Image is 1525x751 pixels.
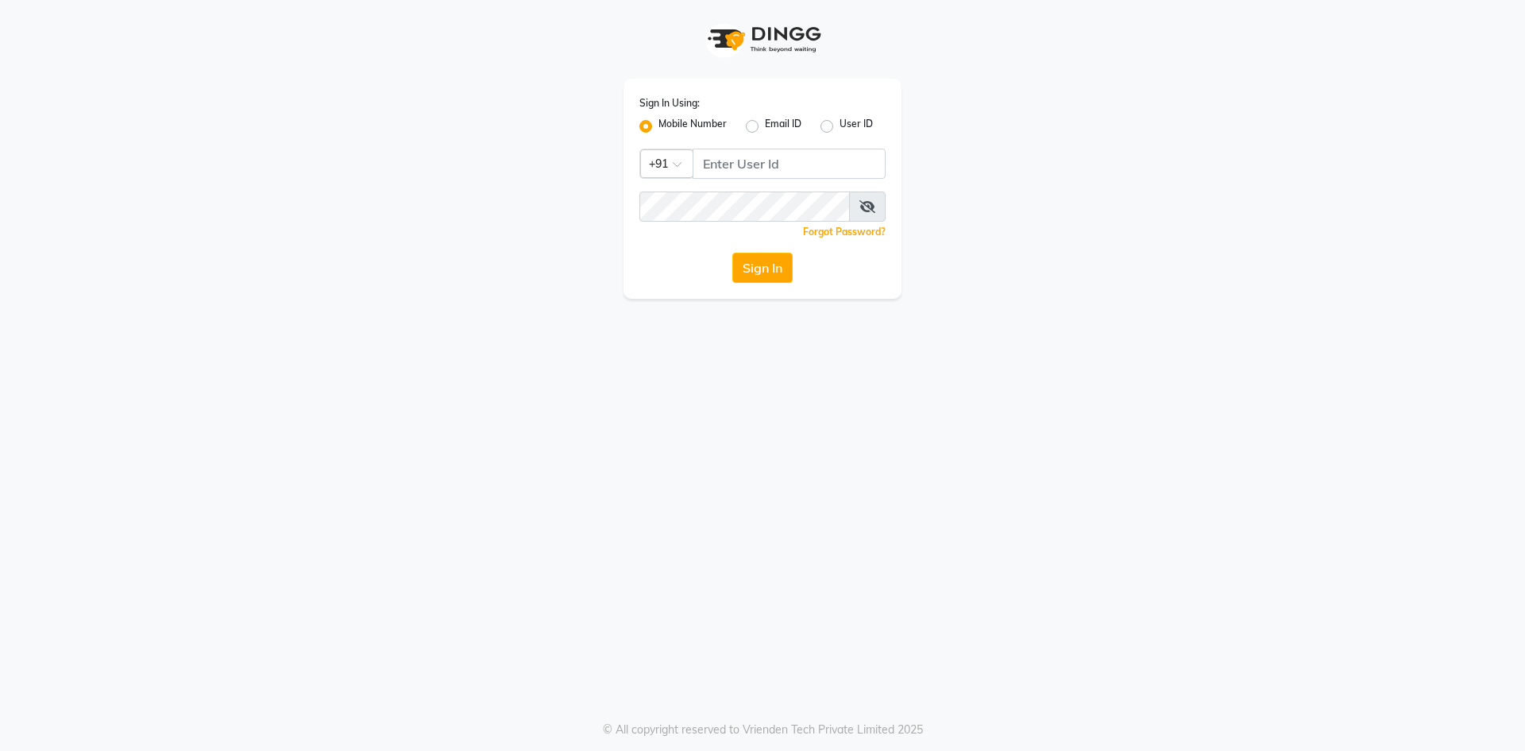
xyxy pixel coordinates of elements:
label: Email ID [765,117,801,136]
label: Sign In Using: [639,96,700,110]
img: logo1.svg [699,16,826,63]
button: Sign In [732,253,793,283]
input: Username [639,192,850,222]
a: Forgot Password? [803,226,886,238]
input: Username [693,149,886,179]
label: User ID [840,117,873,136]
label: Mobile Number [658,117,727,136]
